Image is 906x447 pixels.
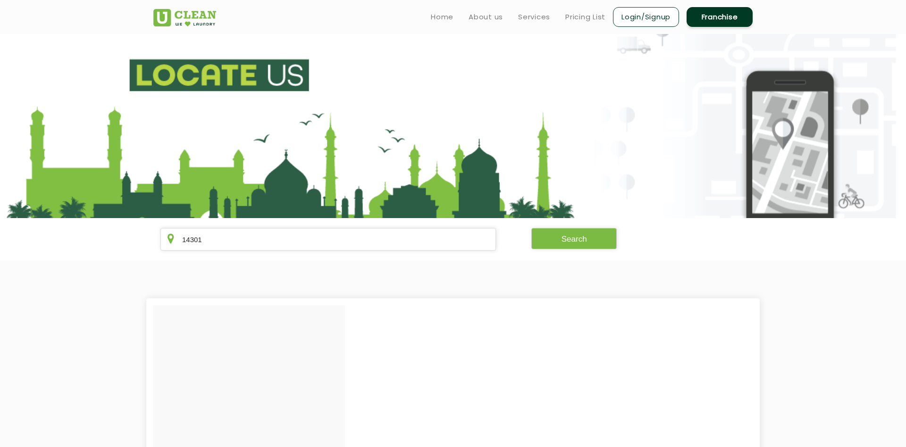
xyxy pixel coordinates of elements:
a: Services [518,11,550,23]
input: Enter city/area/pin Code [160,228,496,251]
a: About us [469,11,503,23]
a: Franchise [687,7,753,27]
a: Home [431,11,453,23]
img: UClean Laundry and Dry Cleaning [153,9,216,26]
button: Search [531,228,617,249]
a: Login/Signup [613,7,679,27]
a: Pricing List [565,11,605,23]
